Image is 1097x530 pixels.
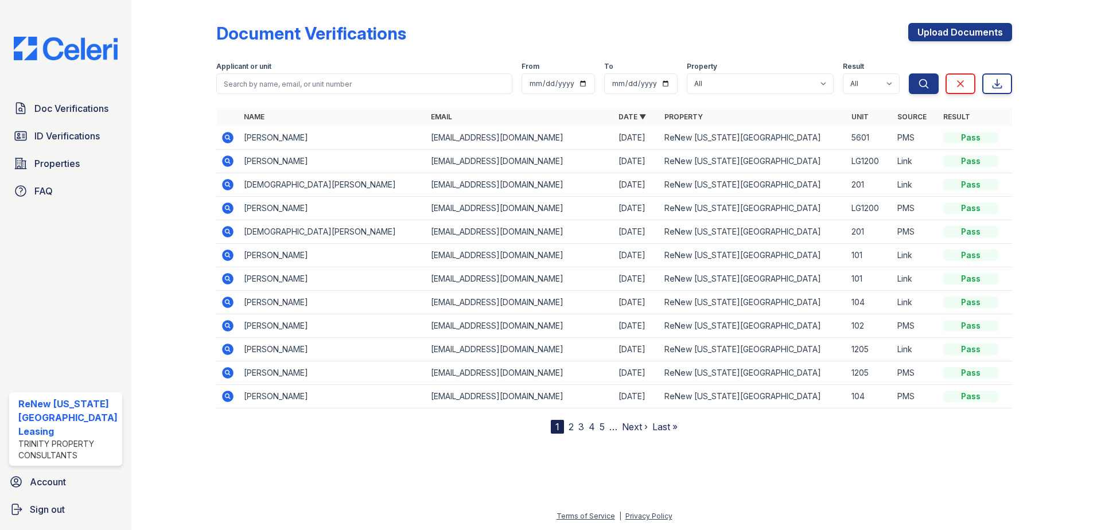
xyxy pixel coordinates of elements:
[843,62,864,71] label: Result
[943,320,998,332] div: Pass
[622,421,648,432] a: Next ›
[893,244,939,267] td: Link
[893,173,939,197] td: Link
[614,220,660,244] td: [DATE]
[239,267,427,291] td: [PERSON_NAME]
[619,512,621,520] div: |
[660,338,847,361] td: ReNew [US_STATE][GEOGRAPHIC_DATA]
[239,361,427,385] td: [PERSON_NAME]
[216,62,271,71] label: Applicant or unit
[847,338,893,361] td: 1205
[847,126,893,150] td: 5601
[847,197,893,220] td: LG1200
[426,338,614,361] td: [EMAIL_ADDRESS][DOMAIN_NAME]
[239,173,427,197] td: [DEMOGRAPHIC_DATA][PERSON_NAME]
[9,124,122,147] a: ID Verifications
[847,220,893,244] td: 201
[660,244,847,267] td: ReNew [US_STATE][GEOGRAPHIC_DATA]
[244,112,264,121] a: Name
[30,475,66,489] span: Account
[5,498,127,521] a: Sign out
[614,244,660,267] td: [DATE]
[9,152,122,175] a: Properties
[893,150,939,173] td: Link
[652,421,678,432] a: Last »
[18,397,118,438] div: ReNew [US_STATE][GEOGRAPHIC_DATA] Leasing
[660,220,847,244] td: ReNew [US_STATE][GEOGRAPHIC_DATA]
[239,291,427,314] td: [PERSON_NAME]
[239,150,427,173] td: [PERSON_NAME]
[426,361,614,385] td: [EMAIL_ADDRESS][DOMAIN_NAME]
[578,421,584,432] a: 3
[847,314,893,338] td: 102
[943,367,998,379] div: Pass
[216,23,406,44] div: Document Verifications
[943,344,998,355] div: Pass
[893,267,939,291] td: Link
[34,157,80,170] span: Properties
[893,385,939,408] td: PMS
[426,385,614,408] td: [EMAIL_ADDRESS][DOMAIN_NAME]
[426,244,614,267] td: [EMAIL_ADDRESS][DOMAIN_NAME]
[893,338,939,361] td: Link
[5,470,127,493] a: Account
[660,361,847,385] td: ReNew [US_STATE][GEOGRAPHIC_DATA]
[660,173,847,197] td: ReNew [US_STATE][GEOGRAPHIC_DATA]
[431,112,452,121] a: Email
[614,197,660,220] td: [DATE]
[426,267,614,291] td: [EMAIL_ADDRESS][DOMAIN_NAME]
[943,202,998,214] div: Pass
[893,314,939,338] td: PMS
[600,421,605,432] a: 5
[943,179,998,190] div: Pass
[614,314,660,338] td: [DATE]
[239,338,427,361] td: [PERSON_NAME]
[569,421,574,432] a: 2
[522,62,539,71] label: From
[426,314,614,338] td: [EMAIL_ADDRESS][DOMAIN_NAME]
[9,180,122,202] a: FAQ
[426,173,614,197] td: [EMAIL_ADDRESS][DOMAIN_NAME]
[34,102,108,115] span: Doc Verifications
[664,112,703,121] a: Property
[893,220,939,244] td: PMS
[614,150,660,173] td: [DATE]
[18,438,118,461] div: Trinity Property Consultants
[893,197,939,220] td: PMS
[847,361,893,385] td: 1205
[614,361,660,385] td: [DATE]
[426,291,614,314] td: [EMAIL_ADDRESS][DOMAIN_NAME]
[614,173,660,197] td: [DATE]
[660,150,847,173] td: ReNew [US_STATE][GEOGRAPHIC_DATA]
[660,385,847,408] td: ReNew [US_STATE][GEOGRAPHIC_DATA]
[618,112,646,121] a: Date ▼
[660,197,847,220] td: ReNew [US_STATE][GEOGRAPHIC_DATA]
[625,512,672,520] a: Privacy Policy
[851,112,869,121] a: Unit
[943,391,998,402] div: Pass
[239,244,427,267] td: [PERSON_NAME]
[239,385,427,408] td: [PERSON_NAME]
[609,420,617,434] span: …
[239,126,427,150] td: [PERSON_NAME]
[847,267,893,291] td: 101
[847,291,893,314] td: 104
[943,297,998,308] div: Pass
[426,150,614,173] td: [EMAIL_ADDRESS][DOMAIN_NAME]
[557,512,615,520] a: Terms of Service
[239,314,427,338] td: [PERSON_NAME]
[943,132,998,143] div: Pass
[943,112,970,121] a: Result
[426,220,614,244] td: [EMAIL_ADDRESS][DOMAIN_NAME]
[847,150,893,173] td: LG1200
[847,244,893,267] td: 101
[34,184,53,198] span: FAQ
[893,361,939,385] td: PMS
[614,267,660,291] td: [DATE]
[893,126,939,150] td: PMS
[897,112,927,121] a: Source
[614,291,660,314] td: [DATE]
[943,250,998,261] div: Pass
[908,23,1012,41] a: Upload Documents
